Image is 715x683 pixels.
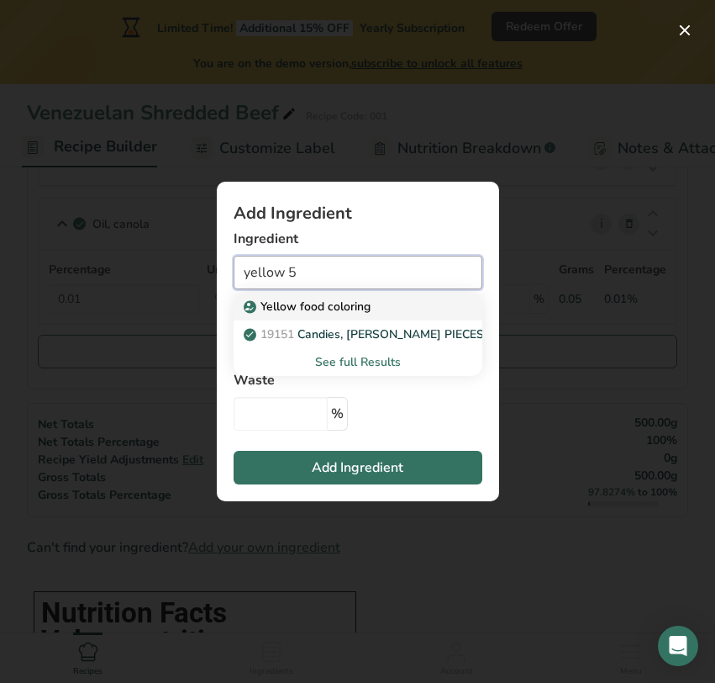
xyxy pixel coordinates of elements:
[234,451,482,484] button: Add Ingredient
[247,298,371,315] p: Yellow food coloring
[234,256,482,289] input: Add Ingredient
[234,229,482,249] label: Ingredient
[247,326,521,343] p: Candies, [PERSON_NAME] PIECES Candy
[234,293,482,320] a: Yellow food coloring
[234,205,482,222] h1: Add Ingredient
[234,370,348,390] label: Waste
[260,326,294,342] span: 19151
[312,458,403,478] span: Add Ingredient
[247,353,469,371] div: See full Results
[658,626,698,666] div: Open Intercom Messenger
[234,348,482,376] div: See full Results
[234,320,482,348] a: 19151Candies, [PERSON_NAME] PIECES Candy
